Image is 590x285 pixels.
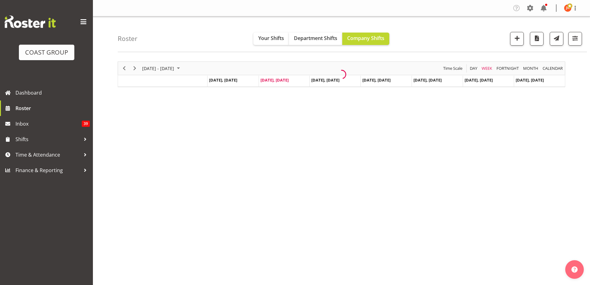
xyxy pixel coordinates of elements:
span: Department Shifts [294,35,337,42]
button: Department Shifts [289,33,342,45]
button: Send a list of all shifts for the selected filtered period to all rostered employees. [550,32,563,46]
div: COAST GROUP [25,48,68,57]
span: Time & Attendance [15,150,81,159]
span: Finance & Reporting [15,166,81,175]
h4: Roster [118,35,138,42]
button: Add a new shift [510,32,524,46]
button: Your Shifts [253,33,289,45]
button: Download a PDF of the roster according to the set date range. [530,32,544,46]
span: Your Shifts [258,35,284,42]
img: help-xxl-2.png [571,266,578,273]
span: Inbox [15,119,82,128]
button: Filter Shifts [568,32,582,46]
img: Rosterit website logo [5,16,56,28]
span: Dashboard [15,88,90,97]
span: Roster [15,104,90,113]
span: Shifts [15,135,81,144]
div: Timeline Week of September 2, 2025 [118,61,565,87]
span: 39 [82,121,90,127]
button: Company Shifts [342,33,389,45]
span: Company Shifts [347,35,384,42]
img: joe-kalantakusuwan-kalantakusuwan8781.jpg [564,4,571,12]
